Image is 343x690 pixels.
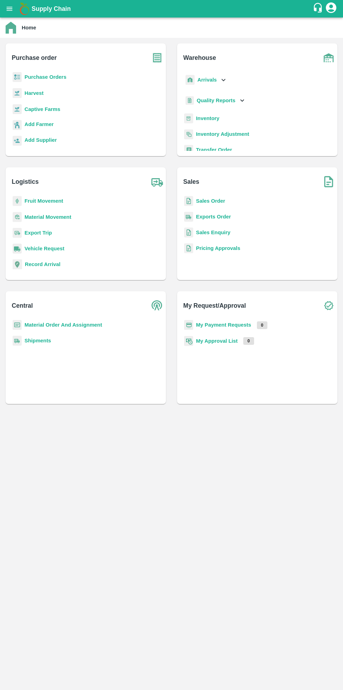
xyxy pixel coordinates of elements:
img: fruit [13,196,22,206]
img: approval [184,336,193,346]
a: Sales Enquiry [196,230,230,235]
img: truck [148,173,166,190]
p: 0 [243,337,254,345]
img: centralMaterial [13,320,22,330]
img: warehouse [320,49,337,67]
img: whArrival [185,75,195,85]
img: qualityReport [185,96,194,105]
img: harvest [13,104,22,114]
img: vehicle [13,244,22,254]
img: central [148,297,166,314]
b: Supply Chain [31,5,71,12]
img: harvest [13,88,22,98]
a: Add Supplier [24,136,57,146]
img: supplier [13,136,22,146]
b: My Request/Approval [183,301,246,311]
img: delivery [13,228,22,238]
a: Export Trip [24,230,52,236]
img: sales [184,243,193,253]
a: Record Arrival [25,262,61,267]
img: home [6,22,16,34]
img: inventory [184,129,193,139]
div: customer-support [313,2,325,15]
a: My Payment Requests [196,322,251,328]
button: open drawer [1,1,17,17]
a: Vehicle Request [24,246,64,251]
a: Inventory Adjustment [196,131,249,137]
img: farmer [13,120,22,130]
img: check [320,297,337,314]
a: Sales Order [196,198,225,204]
a: Material Movement [24,214,71,220]
img: shipments [13,336,22,346]
b: Arrivals [197,77,217,83]
a: Harvest [24,90,43,96]
a: Material Order And Assignment [24,322,102,328]
img: whTransfer [184,145,193,155]
a: Pricing Approvals [196,245,240,251]
b: Sales [183,177,199,187]
a: Inventory [196,116,219,121]
a: Purchase Orders [24,74,66,80]
a: Transfer Order [196,147,232,153]
img: sales [184,196,193,206]
a: Add Farmer [24,120,54,130]
b: Add Farmer [24,121,54,127]
img: shipments [184,212,193,222]
div: account of current user [325,1,337,16]
a: Fruit Movement [24,198,63,204]
b: Purchase order [12,53,57,63]
b: Logistics [12,177,39,187]
img: sales [184,228,193,238]
b: Quality Reports [197,98,236,103]
div: Arrivals [184,72,227,88]
b: Add Supplier [24,137,57,143]
a: Shipments [24,338,51,343]
img: material [13,212,22,222]
a: Captive Farms [24,106,60,112]
img: whInventory [184,113,193,124]
div: Quality Reports [184,93,246,108]
b: Central [12,301,33,311]
img: recordArrival [13,259,22,269]
img: purchase [148,49,166,67]
b: Warehouse [183,53,216,63]
a: Supply Chain [31,4,313,14]
img: soSales [320,173,337,190]
a: Exports Order [196,214,231,219]
img: reciept [13,72,22,82]
img: payment [184,320,193,330]
img: logo [17,2,31,16]
a: My Approval List [196,338,238,344]
b: Home [22,25,36,30]
p: 0 [257,321,268,329]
